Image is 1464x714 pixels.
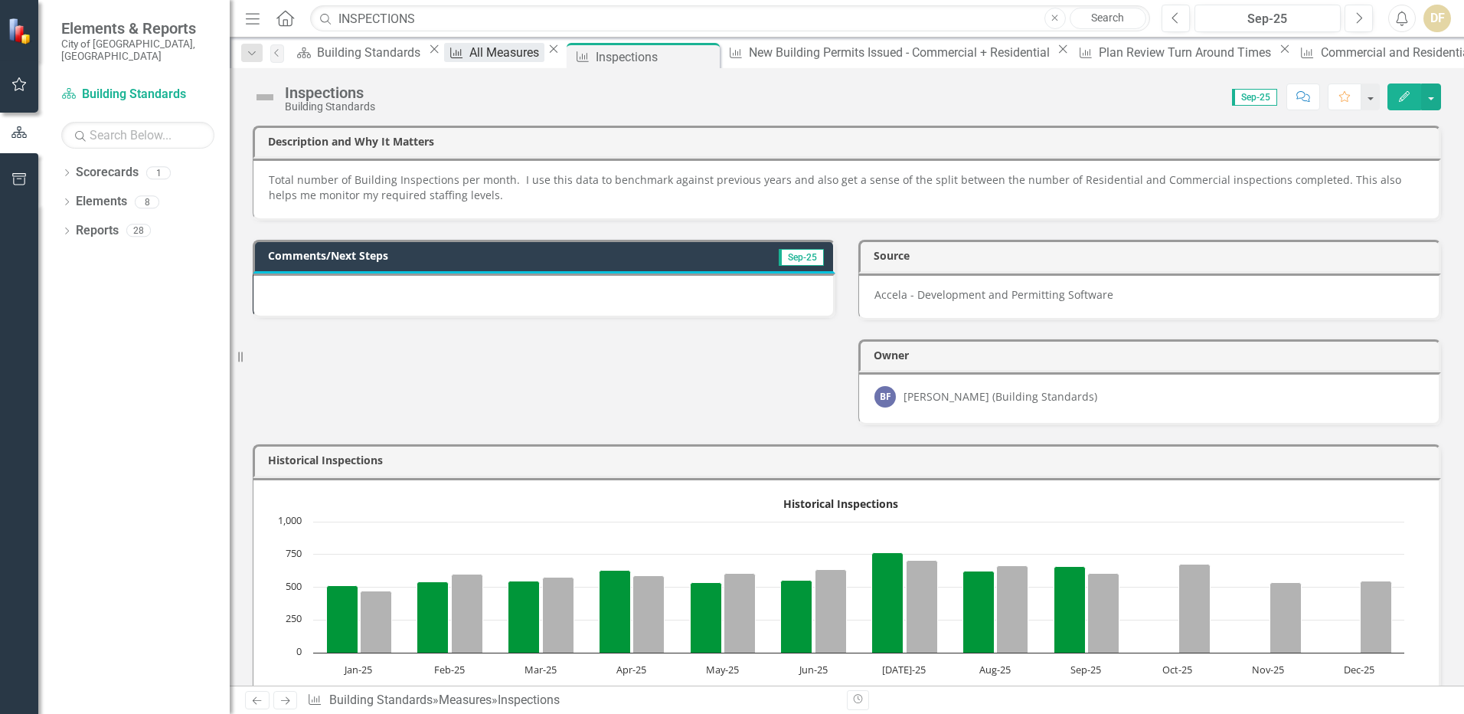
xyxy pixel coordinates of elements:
[1194,5,1341,32] button: Sep-25
[1070,8,1146,29] a: Search
[469,43,544,62] div: All Measures
[268,250,669,261] h3: Comments/Next Steps
[452,574,483,653] path: Feb-25, 598. Previous Year.
[1252,663,1284,676] text: Nov-25
[1073,43,1275,62] a: Plan Review Turn Around Times
[286,546,302,560] text: 750
[815,569,847,653] path: Jun-25, 634. Previous Year.
[327,585,358,653] path: Jan-25, 514. Current Year.
[417,581,449,653] path: Feb-25, 540. Current Year.
[1270,582,1302,653] path: Nov-25, 534. Previous Year.
[1200,10,1335,28] div: Sep-25
[285,101,375,113] div: Building Standards
[781,580,812,653] path: Jun-25, 555. Current Year.
[691,582,722,653] path: May-25, 535. Current Year.
[907,560,938,653] path: Jul-25, 702. Previous Year.
[61,86,214,103] a: Building Standards
[723,43,1054,62] a: New Building Permits Issued - Commercial + Residential
[1179,564,1211,653] path: Oct-25, 675. Previous Year.
[76,222,119,240] a: Reports
[882,663,926,676] text: [DATE]-25
[1232,89,1277,106] span: Sep-25
[874,349,1431,361] h3: Owner
[979,663,1011,676] text: Aug-25
[963,571,995,653] path: Aug-25, 625. Current Year.
[286,611,302,625] text: 250
[310,5,1150,32] input: Search ClearPoint...
[439,693,492,707] a: Measures
[798,663,828,676] text: Jun-25
[343,663,372,676] text: Jan-25
[8,18,34,44] img: ClearPoint Strategy
[76,193,127,211] a: Elements
[596,47,716,67] div: Inspections
[524,663,557,676] text: Mar-25
[253,85,277,110] img: Not Defined
[135,195,159,208] div: 8
[1162,663,1192,676] text: Oct-25
[498,693,560,707] div: Inspections
[1423,5,1451,32] button: DF
[904,389,1097,404] div: [PERSON_NAME] (Building Standards)
[61,122,214,149] input: Search Below...
[633,575,665,653] path: Apr-25, 585. Previous Year.
[1088,573,1119,653] path: Sep-25, 604. Previous Year.
[361,560,1392,653] g: Previous Year, bar series 2 of 2 with 12 bars.
[600,570,631,653] path: Apr-25, 631. Current Year.
[783,496,898,511] text: Historical Inspections
[872,552,904,653] path: Jul-25, 761. Current Year.
[1344,663,1374,676] text: Dec-25
[874,250,1431,261] h3: Source
[434,663,465,676] text: Feb-25
[444,43,544,62] a: All Measures
[292,43,425,62] a: Building Standards
[286,579,302,593] text: 500
[61,38,214,63] small: City of [GEOGRAPHIC_DATA], [GEOGRAPHIC_DATA]
[1099,43,1276,62] div: Plan Review Turn Around Times
[285,84,375,101] div: Inspections
[749,43,1054,62] div: New Building Permits Issued - Commercial + Residential
[779,249,824,266] span: Sep-25
[508,581,540,653] path: Mar-25, 548. Current Year.
[724,573,756,653] path: May-25, 604. Previous Year.
[296,644,302,658] text: 0
[874,287,1113,302] span: Accela - Development and Permitting Software
[361,591,392,653] path: Jan-25, 473. Previous Year.
[146,166,171,179] div: 1
[1054,566,1086,653] path: Sep-25, 660. Current Year.
[269,172,1423,203] p: Total number of Building Inspections per month. I use this data to benchmark against previous yea...
[616,663,646,676] text: Apr-25
[268,136,1431,147] h3: Description and Why It Matters
[327,522,1360,653] g: Current Year, bar series 1 of 2 with 12 bars.
[1361,581,1392,653] path: Dec-25, 544. Previous Year.
[268,454,1431,466] h3: Historical Inspections
[706,663,739,676] text: May-25
[997,565,1028,653] path: Aug-25, 665. Previous Year.
[126,224,151,237] div: 28
[317,43,425,62] div: Building Standards
[874,386,896,408] div: BF
[61,19,214,38] span: Elements & Reports
[76,164,139,182] a: Scorecards
[329,693,433,707] a: Building Standards
[543,577,574,653] path: Mar-25, 578. Previous Year.
[278,513,302,527] text: 1,000
[307,692,835,709] div: » »
[1070,663,1101,676] text: Sep-25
